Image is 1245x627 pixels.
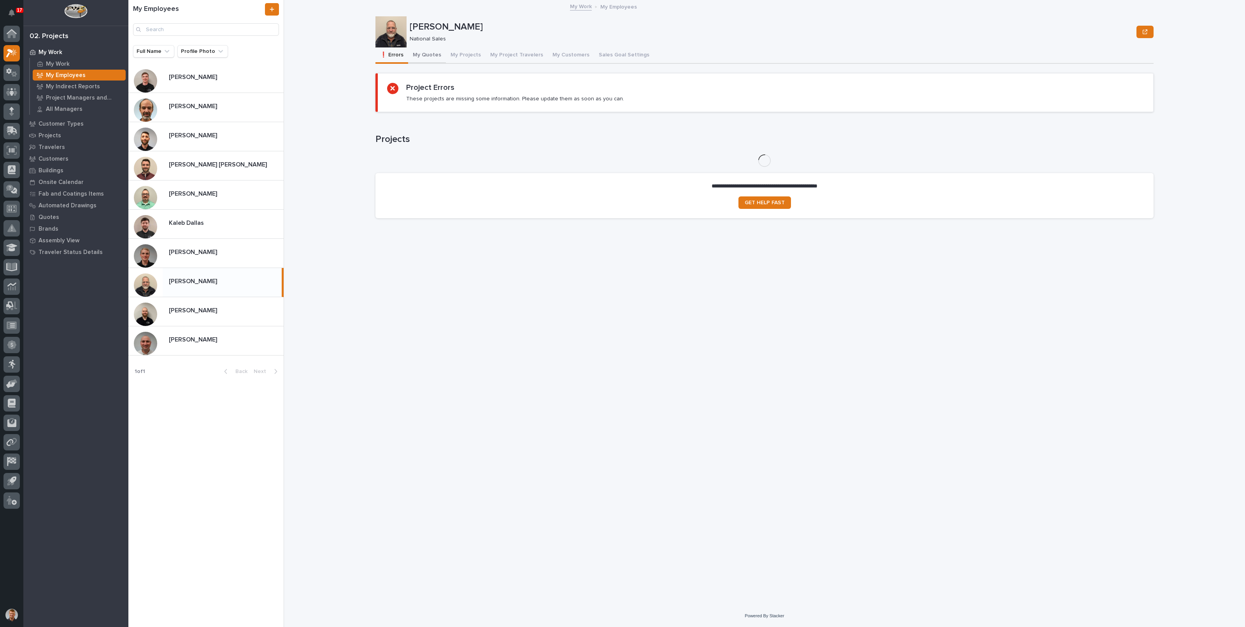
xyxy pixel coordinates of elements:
[594,47,654,64] button: Sales Goal Settings
[46,61,70,68] p: My Work
[408,47,446,64] button: My Quotes
[169,335,219,343] p: [PERSON_NAME]
[23,200,128,211] a: Automated Drawings
[548,47,594,64] button: My Customers
[128,180,284,210] a: [PERSON_NAME][PERSON_NAME]
[46,95,123,102] p: Project Managers and Engineers
[128,362,151,381] p: 1 of 1
[486,47,548,64] button: My Project Travelers
[39,191,104,198] p: Fab and Coatings Items
[177,45,228,58] button: Profile Photo
[169,305,219,314] p: [PERSON_NAME]
[128,297,284,326] a: [PERSON_NAME][PERSON_NAME]
[254,368,271,375] span: Next
[406,83,454,92] h2: Project Errors
[410,21,1133,33] p: [PERSON_NAME]
[128,93,284,122] a: [PERSON_NAME][PERSON_NAME]
[46,106,82,113] p: All Managers
[23,176,128,188] a: Onsite Calendar
[30,92,128,103] a: Project Managers and Engineers
[745,613,784,618] a: Powered By Stacker
[39,49,62,56] p: My Work
[23,141,128,153] a: Travelers
[30,32,68,41] div: 02. Projects
[39,156,68,163] p: Customers
[23,46,128,58] a: My Work
[39,132,61,139] p: Projects
[17,7,22,13] p: 17
[169,247,219,256] p: [PERSON_NAME]
[446,47,486,64] button: My Projects
[39,121,84,128] p: Customer Types
[251,368,284,375] button: Next
[169,101,219,110] p: [PERSON_NAME]
[169,72,219,81] p: [PERSON_NAME]
[570,2,592,11] a: My Work
[23,130,128,141] a: Projects
[30,70,128,81] a: My Employees
[23,153,128,165] a: Customers
[39,214,59,221] p: Quotes
[39,202,96,209] p: Automated Drawings
[375,134,1154,145] h1: Projects
[30,103,128,114] a: All Managers
[4,607,20,623] button: users-avatar
[23,188,128,200] a: Fab and Coatings Items
[128,326,284,356] a: [PERSON_NAME][PERSON_NAME]
[30,58,128,69] a: My Work
[169,218,205,227] p: Kaleb Dallas
[745,200,785,205] span: GET HELP FAST
[231,368,247,375] span: Back
[64,4,87,18] img: Workspace Logo
[39,226,58,233] p: Brands
[375,47,408,64] button: ❗ Errors
[46,72,86,79] p: My Employees
[738,196,791,209] a: GET HELP FAST
[169,189,219,198] p: [PERSON_NAME]
[410,36,1130,42] p: National Sales
[30,81,128,92] a: My Indirect Reports
[169,159,268,168] p: [PERSON_NAME] [PERSON_NAME]
[406,95,624,102] p: These projects are missing some information. Please update them as soon as you can.
[133,23,279,36] input: Search
[128,268,284,297] a: [PERSON_NAME][PERSON_NAME]
[23,235,128,246] a: Assembly View
[133,5,263,14] h1: My Employees
[128,64,284,93] a: [PERSON_NAME][PERSON_NAME]
[39,179,84,186] p: Onsite Calendar
[23,165,128,176] a: Buildings
[23,223,128,235] a: Brands
[128,239,284,268] a: [PERSON_NAME][PERSON_NAME]
[128,210,284,239] a: Kaleb DallasKaleb Dallas
[218,368,251,375] button: Back
[10,9,20,22] div: Notifications17
[169,130,219,139] p: [PERSON_NAME]
[39,144,65,151] p: Travelers
[39,167,63,174] p: Buildings
[39,249,103,256] p: Traveler Status Details
[4,5,20,21] button: Notifications
[169,276,219,285] p: [PERSON_NAME]
[23,211,128,223] a: Quotes
[128,151,284,180] a: [PERSON_NAME] [PERSON_NAME][PERSON_NAME] [PERSON_NAME]
[46,83,100,90] p: My Indirect Reports
[133,45,174,58] button: Full Name
[23,246,128,258] a: Traveler Status Details
[23,118,128,130] a: Customer Types
[128,122,284,151] a: [PERSON_NAME][PERSON_NAME]
[600,2,637,11] p: My Employees
[39,237,79,244] p: Assembly View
